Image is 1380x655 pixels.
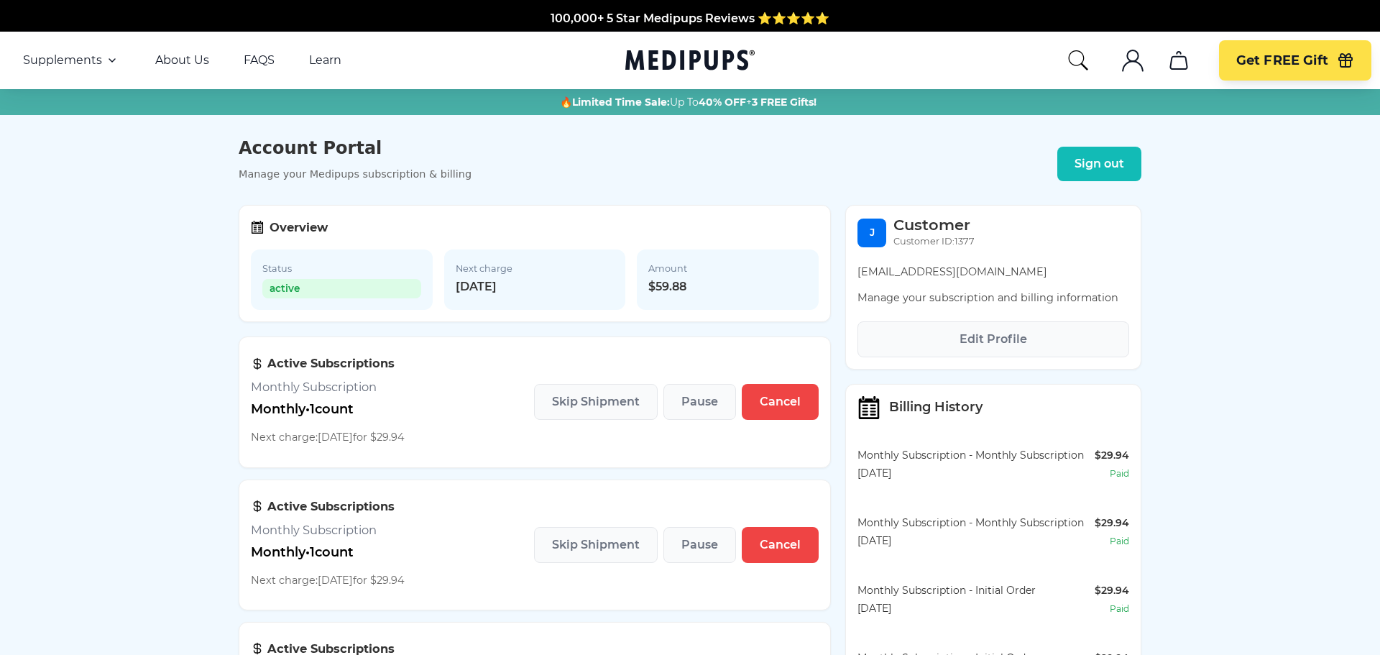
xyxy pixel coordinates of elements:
[251,499,405,514] h3: Active Subscriptions
[534,384,658,420] button: Skip Shipment
[1075,157,1124,171] span: Sign out
[534,527,658,563] button: Skip Shipment
[251,402,405,417] p: Monthly • 1 count
[857,466,1095,481] div: [DATE]
[1095,448,1129,463] div: $29.94
[155,53,209,68] a: About Us
[893,217,975,232] h2: Customer
[23,52,121,69] button: Supplements
[244,53,275,68] a: FAQS
[251,545,405,560] p: Monthly • 1 count
[1067,49,1090,72] button: search
[857,265,1129,280] p: [EMAIL_ADDRESS][DOMAIN_NAME]
[648,279,807,294] span: $59.88
[889,400,983,415] h3: Billing History
[663,384,736,420] button: Pause
[456,261,615,276] span: Next charge
[262,261,421,276] span: Status
[551,2,829,16] span: 100,000+ 5 Star Medipups Reviews ⭐️⭐️⭐️⭐️⭐️
[251,523,405,538] h3: Monthly Subscription
[648,261,807,276] span: Amount
[857,583,1095,598] div: Monthly Subscription - Initial Order
[625,47,755,76] a: Medipups
[742,384,819,420] button: Cancel
[1115,43,1150,78] button: account
[742,527,819,563] button: Cancel
[760,538,801,552] span: Cancel
[760,395,801,409] span: Cancel
[552,538,640,552] span: Skip Shipment
[1110,533,1129,549] div: paid
[857,516,1095,531] div: Monthly Subscription - Monthly Subscription
[857,533,1095,549] div: [DATE]
[857,601,1095,616] div: [DATE]
[960,332,1027,347] span: Edit Profile
[663,527,736,563] button: Pause
[681,538,718,552] span: Pause
[239,168,471,180] p: Manage your Medipups subscription & billing
[270,220,328,235] h3: Overview
[1095,583,1129,598] div: $29.94
[857,290,1129,306] p: Manage your subscription and billing information
[251,380,405,395] h3: Monthly Subscription
[1236,52,1328,69] span: Get FREE Gift
[552,395,640,409] span: Skip Shipment
[1057,147,1141,181] button: Sign out
[1110,466,1129,481] div: paid
[262,279,421,298] span: active
[239,138,471,158] h1: Account Portal
[456,279,615,294] span: [DATE]
[857,321,1129,357] button: Edit Profile
[451,19,929,33] span: Made In The [GEOGRAPHIC_DATA] from domestic & globally sourced ingredients
[560,95,816,109] span: 🔥 Up To +
[1219,40,1371,81] button: Get FREE Gift
[251,356,405,371] h3: Active Subscriptions
[309,53,341,68] a: Learn
[857,448,1095,463] div: Monthly Subscription - Monthly Subscription
[23,53,102,68] span: Supplements
[1095,516,1129,531] div: $29.94
[251,430,405,445] p: Next charge: [DATE] for $29.94
[681,395,718,409] span: Pause
[1161,43,1196,78] button: cart
[1110,601,1129,616] div: paid
[251,573,405,588] p: Next charge: [DATE] for $29.94
[893,234,975,249] p: Customer ID: 1377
